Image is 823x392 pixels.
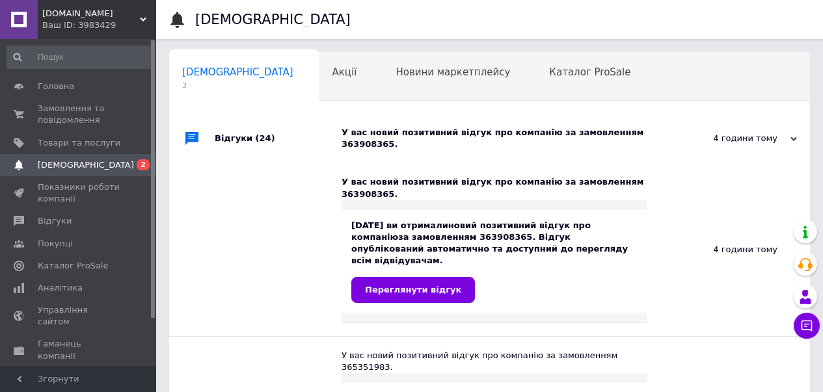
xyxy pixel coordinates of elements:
[342,127,667,150] div: У вас новий позитивний відгук про компанію за замовленням 363908365.
[647,163,810,335] div: 4 години тому
[38,103,120,126] span: Замовлення та повідомлення
[182,81,293,90] span: 3
[137,159,150,170] span: 2
[182,66,293,78] span: [DEMOGRAPHIC_DATA]
[38,304,120,328] span: Управління сайтом
[38,260,108,272] span: Каталог ProSale
[38,81,74,92] span: Головна
[549,66,630,78] span: Каталог ProSale
[351,277,475,303] a: Переглянути відгук
[667,133,797,144] div: 4 години тому
[195,12,351,27] h1: [DEMOGRAPHIC_DATA]
[396,66,510,78] span: Новини маркетплейсу
[38,338,120,361] span: Гаманець компанії
[351,220,591,242] b: новий позитивний відгук про компанію
[38,159,134,171] span: [DEMOGRAPHIC_DATA]
[256,133,275,143] span: (24)
[38,181,120,205] span: Показники роботи компанії
[38,238,73,250] span: Покупці
[38,282,83,294] span: Аналітика
[42,8,140,20] span: Mobi.UA
[351,220,638,303] div: [DATE] ви отримали за замовленням 363908365. Відгук опублікований автоматично та доступний до пер...
[38,215,72,227] span: Відгуки
[342,176,647,200] div: У вас новий позитивний відгук про компанію за замовленням 363908365.
[38,137,120,149] span: Товари та послуги
[365,285,461,294] span: Переглянути відгук
[42,20,156,31] div: Ваш ID: 3983429
[342,350,647,373] div: У вас новий позитивний відгук про компанію за замовленням 365351983.
[215,114,342,163] div: Відгуки
[794,313,820,339] button: Чат з покупцем
[7,46,154,69] input: Пошук
[332,66,357,78] span: Акції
